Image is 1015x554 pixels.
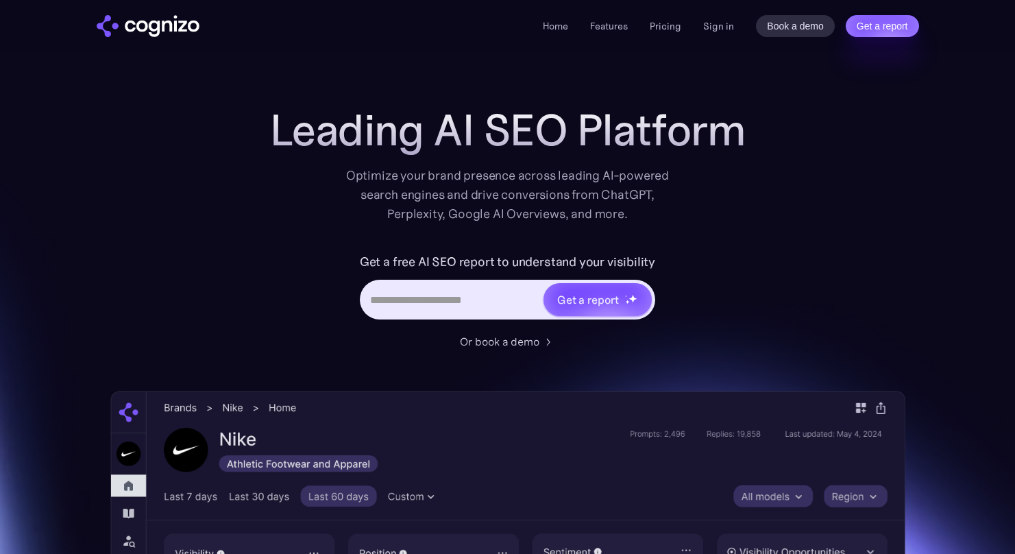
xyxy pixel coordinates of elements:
[625,300,630,304] img: star
[542,282,653,317] a: Get a reportstarstarstar
[460,333,556,350] a: Or book a demo
[590,20,628,32] a: Features
[460,333,539,350] div: Or book a demo
[703,18,734,34] a: Sign in
[650,20,681,32] a: Pricing
[360,251,655,326] form: Hero URL Input Form
[628,294,637,303] img: star
[270,106,746,155] h1: Leading AI SEO Platform
[339,166,676,224] div: Optimize your brand presence across leading AI-powered search engines and drive conversions from ...
[360,251,655,273] label: Get a free AI SEO report to understand your visibility
[756,15,835,37] a: Book a demo
[543,20,568,32] a: Home
[557,291,619,308] div: Get a report
[625,295,627,297] img: star
[97,15,199,37] a: home
[97,15,199,37] img: cognizo logo
[846,15,919,37] a: Get a report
